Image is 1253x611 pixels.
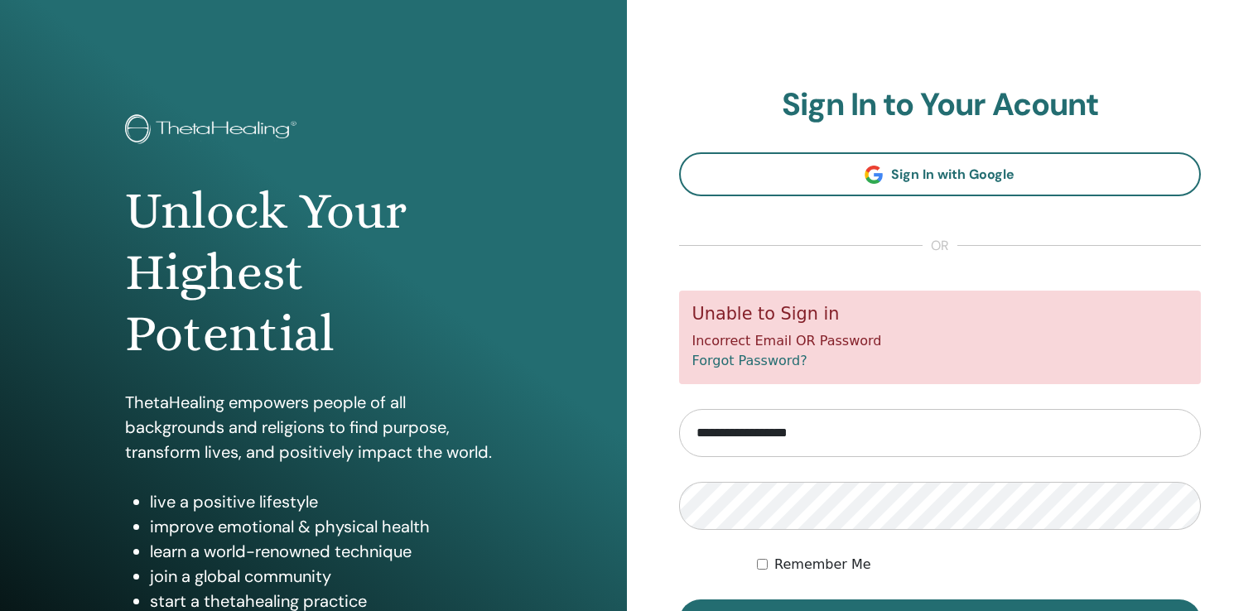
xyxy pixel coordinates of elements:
li: live a positive lifestyle [150,489,501,514]
div: Keep me authenticated indefinitely or until I manually logout [757,555,1201,575]
li: join a global community [150,564,501,589]
p: ThetaHealing empowers people of all backgrounds and religions to find purpose, transform lives, a... [125,390,501,464]
span: Sign In with Google [891,166,1014,183]
label: Remember Me [774,555,871,575]
span: or [923,236,957,256]
a: Sign In with Google [679,152,1202,196]
a: Forgot Password? [692,353,807,368]
div: Incorrect Email OR Password [679,291,1202,384]
h5: Unable to Sign in [692,304,1188,325]
h2: Sign In to Your Acount [679,86,1202,124]
h1: Unlock Your Highest Potential [125,180,501,365]
li: improve emotional & physical health [150,514,501,539]
li: learn a world-renowned technique [150,539,501,564]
